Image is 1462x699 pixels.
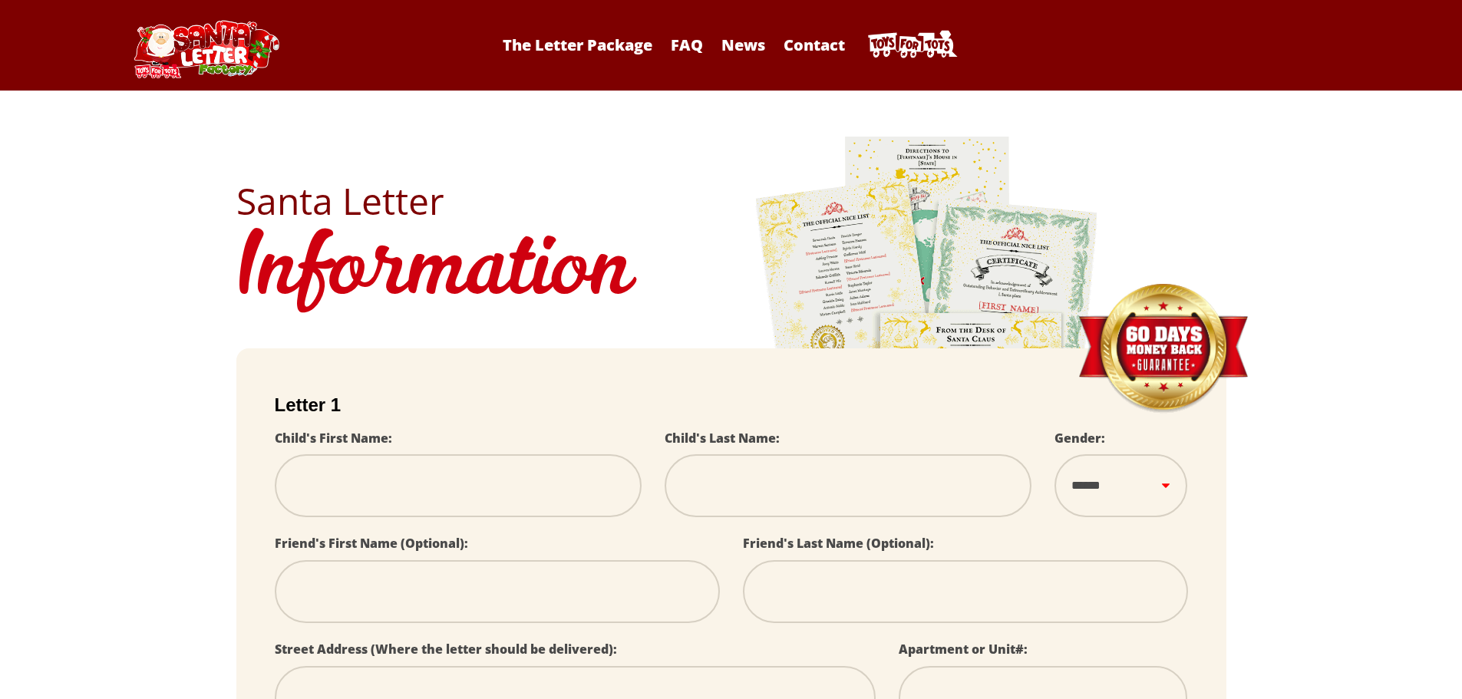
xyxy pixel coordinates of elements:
h2: Santa Letter [236,183,1226,219]
label: Gender: [1054,430,1105,447]
img: Santa Letter Logo [129,20,282,78]
a: News [714,35,773,55]
label: Child's Last Name: [665,430,780,447]
h2: Letter 1 [275,394,1188,416]
label: Friend's First Name (Optional): [275,535,468,552]
label: Street Address (Where the letter should be delivered): [275,641,617,658]
a: The Letter Package [495,35,660,55]
label: Friend's Last Name (Optional): [743,535,934,552]
h1: Information [236,219,1226,325]
a: Contact [776,35,853,55]
img: Money Back Guarantee [1077,283,1249,414]
a: FAQ [663,35,711,55]
label: Apartment or Unit#: [899,641,1028,658]
label: Child's First Name: [275,430,392,447]
img: letters.png [754,134,1100,563]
